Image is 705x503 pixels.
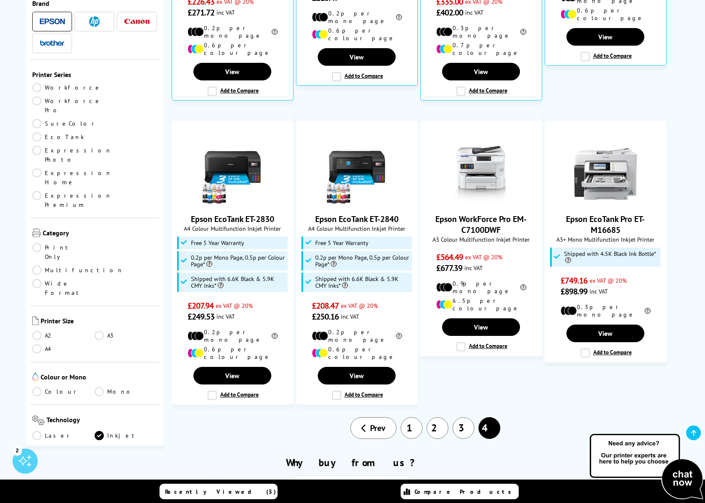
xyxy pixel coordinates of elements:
[95,387,157,396] a: Mono
[370,423,386,433] span: Prev
[188,41,278,57] li: 0.6p per colour page
[315,214,399,224] a: Epson EcoTank ET-2840
[46,415,157,427] span: Technology
[32,415,44,425] img: Technology
[442,318,520,336] a: View
[82,16,107,27] a: HP
[325,142,388,205] img: Epson EcoTank ET-2840
[301,224,413,232] span: A4 Colour Multifunction Inkjet Printer
[436,280,526,295] li: 0.9p per mono page
[32,387,95,396] a: Colour
[581,348,632,358] label: Add to Compare
[188,346,278,361] li: 0.6p per colour page
[32,83,102,92] a: Workforce
[32,146,112,164] a: Expression Photo
[566,28,644,46] a: View
[124,19,149,24] img: Canon
[414,488,516,495] span: Compare Products
[561,7,651,22] li: 0.6p per colour page
[201,199,264,207] a: Epson EcoTank ET-2830
[561,286,588,297] span: £898.99
[95,431,157,440] a: Inkjet
[40,38,65,49] a: Brother
[32,132,95,142] a: EcoTank
[40,16,65,27] a: Epson
[41,373,157,383] span: Colour or Mono
[318,367,396,384] a: View
[435,214,527,235] a: Epson WorkForce Pro EM-C7100DWF
[574,199,637,207] a: Epson EcoTank Pro ET-M16685
[216,312,235,320] span: inc VAT
[165,488,276,495] span: Recently Viewed (5)
[193,63,271,80] a: View
[191,276,286,289] span: Shipped with 6.6K Black & 5.9K CMY Inks*
[566,214,645,235] a: Epson EcoTank Pro ET-M16685
[453,417,474,439] a: 3
[89,16,100,27] img: HP
[41,317,157,327] span: Printer Size
[32,344,95,353] a: A4
[465,253,502,261] span: ex VAT @ 20%
[312,328,402,343] li: 0.2p per mono page
[332,391,383,400] label: Add to Compare
[315,254,410,268] span: 0.2p per Mono Page, 0.5p per Colour Page*
[442,63,520,80] a: View
[191,240,244,246] span: Free 5 Year Warranty
[193,367,271,384] a: View
[40,18,65,25] img: Epson
[32,96,102,115] a: Workforce Pro
[216,8,235,16] span: inc VAT
[436,252,463,263] span: £564.49
[188,7,215,18] span: £271.72
[589,287,608,295] span: inc VAT
[341,312,359,320] span: inc VAT
[32,431,95,440] a: Laser
[425,235,538,243] span: A3 Colour Multifunction Inkjet Printer
[436,41,526,57] li: 0.7p per colour page
[32,279,95,297] a: Wide Format
[312,27,402,42] li: 0.6p per colour page
[32,119,98,128] a: SureColor
[549,235,662,243] span: A3+ Mono Multifunction Inkjet Printer
[564,250,659,264] span: Shipped with 4.5K Black Ink Bottle*
[315,276,410,289] span: Shipped with 6.6K Black & 5.9K CMY Inks*
[561,303,651,318] li: 0.3p per mono page
[188,311,215,322] span: £249.53
[32,243,95,261] a: Print Only
[456,87,507,96] label: Add to Compare
[188,328,278,343] li: 0.2p per mono page
[201,142,264,205] img: Epson EcoTank ET-2830
[191,214,274,224] a: Epson EcoTank ET-2830
[436,297,526,312] li: 6.5p per colour page
[208,87,259,96] label: Add to Compare
[401,417,422,439] a: 1
[561,275,588,286] span: £749.16
[350,417,396,439] a: Prev
[427,417,448,439] a: 2
[450,142,512,205] img: Epson WorkForce Pro EM-C7100DWF
[401,484,519,499] a: Compare Products
[13,446,22,455] div: 2
[188,300,214,311] span: £207.94
[208,391,259,400] label: Add to Compare
[312,311,339,322] span: £250.16
[566,325,644,342] a: View
[315,240,368,246] span: Free 5 Year Warranty
[95,331,157,340] a: A3
[450,199,512,207] a: Epson WorkForce Pro EM-C7100DWF
[312,300,339,311] span: £208.47
[436,24,526,39] li: 0.3p per mono page
[436,263,463,273] span: £677.39
[341,302,378,310] span: ex VAT @ 20%
[124,16,149,27] a: Canon
[176,224,289,232] span: A4 Colour Multifunction Inkjet Printer
[216,302,253,310] span: ex VAT @ 20%
[325,199,388,207] a: Epson EcoTank ET-2840
[464,264,483,272] span: inc VAT
[312,346,402,361] li: 0.6p per colour page
[40,40,65,46] img: Brother
[32,331,95,340] a: A2
[588,433,705,501] img: Open Live Chat window
[436,7,463,18] span: £402.00
[456,342,507,351] label: Add to Compare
